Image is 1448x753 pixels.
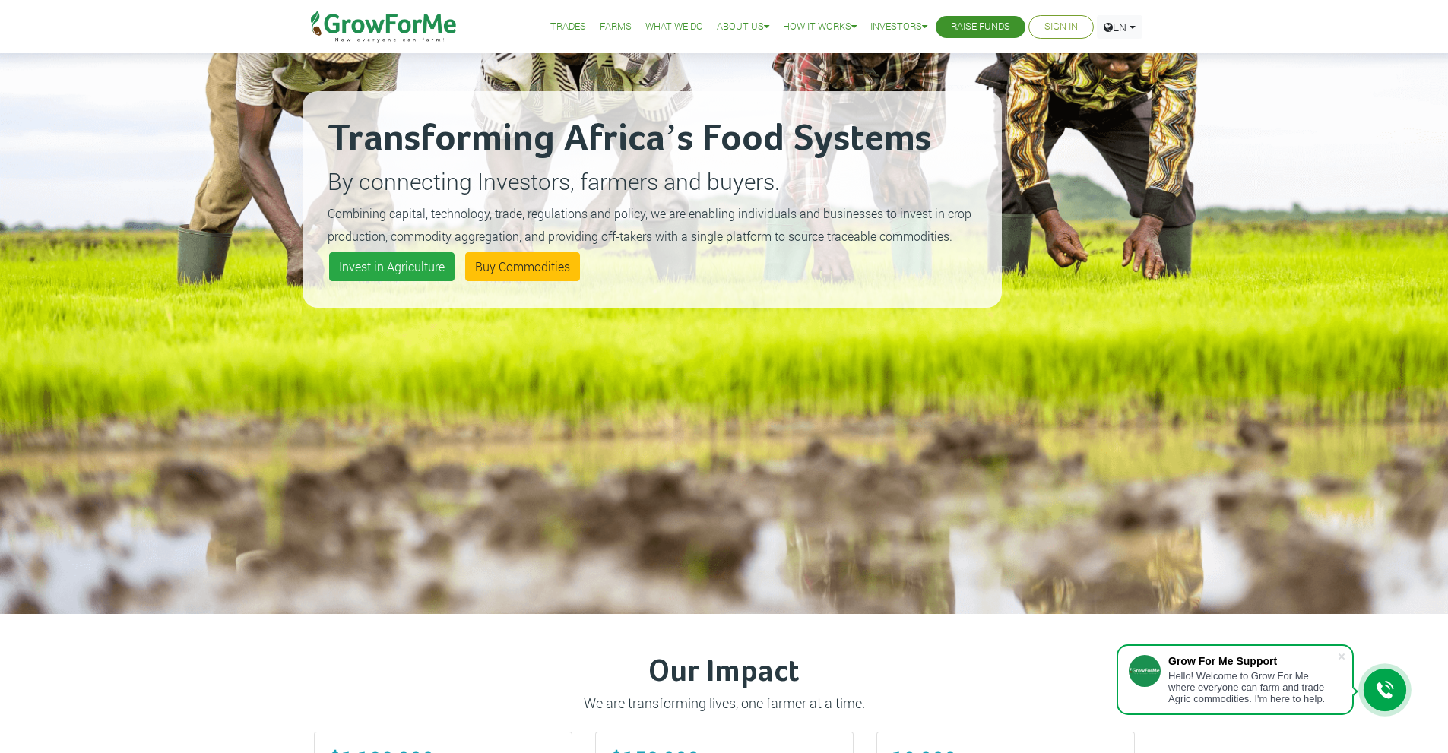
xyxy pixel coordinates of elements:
a: Invest in Agriculture [329,252,455,281]
a: Sign In [1044,19,1078,35]
a: Trades [550,19,586,35]
a: Investors [870,19,927,35]
a: Raise Funds [951,19,1010,35]
h3: Our Impact [316,654,1133,691]
a: Farms [600,19,632,35]
h2: Transforming Africa’s Food Systems [328,116,977,162]
a: EN [1097,15,1142,39]
a: Buy Commodities [465,252,580,281]
a: What We Do [645,19,703,35]
small: Combining capital, technology, trade, regulations and policy, we are enabling individuals and bus... [328,205,971,244]
p: By connecting Investors, farmers and buyers. [328,164,977,198]
p: We are transforming lives, one farmer at a time. [316,693,1133,713]
div: Grow For Me Support [1168,655,1337,667]
a: About Us [717,19,769,35]
a: How it Works [783,19,857,35]
div: Hello! Welcome to Grow For Me where everyone can farm and trade Agric commodities. I'm here to help. [1168,670,1337,704]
